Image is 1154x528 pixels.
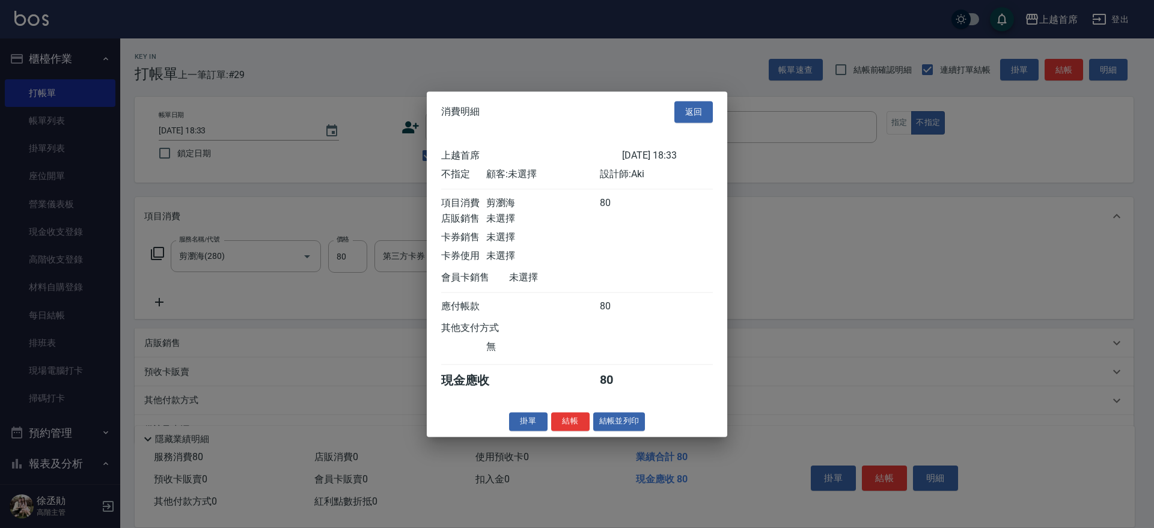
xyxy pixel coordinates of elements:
div: 剪瀏海 [486,197,599,210]
div: 卡券使用 [441,250,486,262]
div: [DATE] 18:33 [622,150,713,162]
div: 無 [486,341,599,353]
div: 其他支付方式 [441,322,532,335]
div: 顧客: 未選擇 [486,168,599,181]
div: 80 [600,372,645,389]
div: 80 [600,197,645,210]
div: 未選擇 [486,213,599,225]
div: 未選擇 [486,250,599,262]
div: 店販銷售 [441,213,486,225]
div: 上越首席 [441,150,622,162]
button: 結帳並列印 [593,412,646,431]
span: 消費明細 [441,106,480,118]
div: 現金應收 [441,372,509,389]
div: 應付帳款 [441,300,486,313]
div: 項目消費 [441,197,486,210]
div: 會員卡銷售 [441,272,509,284]
div: 80 [600,300,645,313]
div: 未選擇 [509,272,622,284]
div: 設計師: Aki [600,168,713,181]
button: 返回 [674,101,713,123]
div: 不指定 [441,168,486,181]
button: 掛單 [509,412,548,431]
button: 結帳 [551,412,590,431]
div: 未選擇 [486,231,599,244]
div: 卡券銷售 [441,231,486,244]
